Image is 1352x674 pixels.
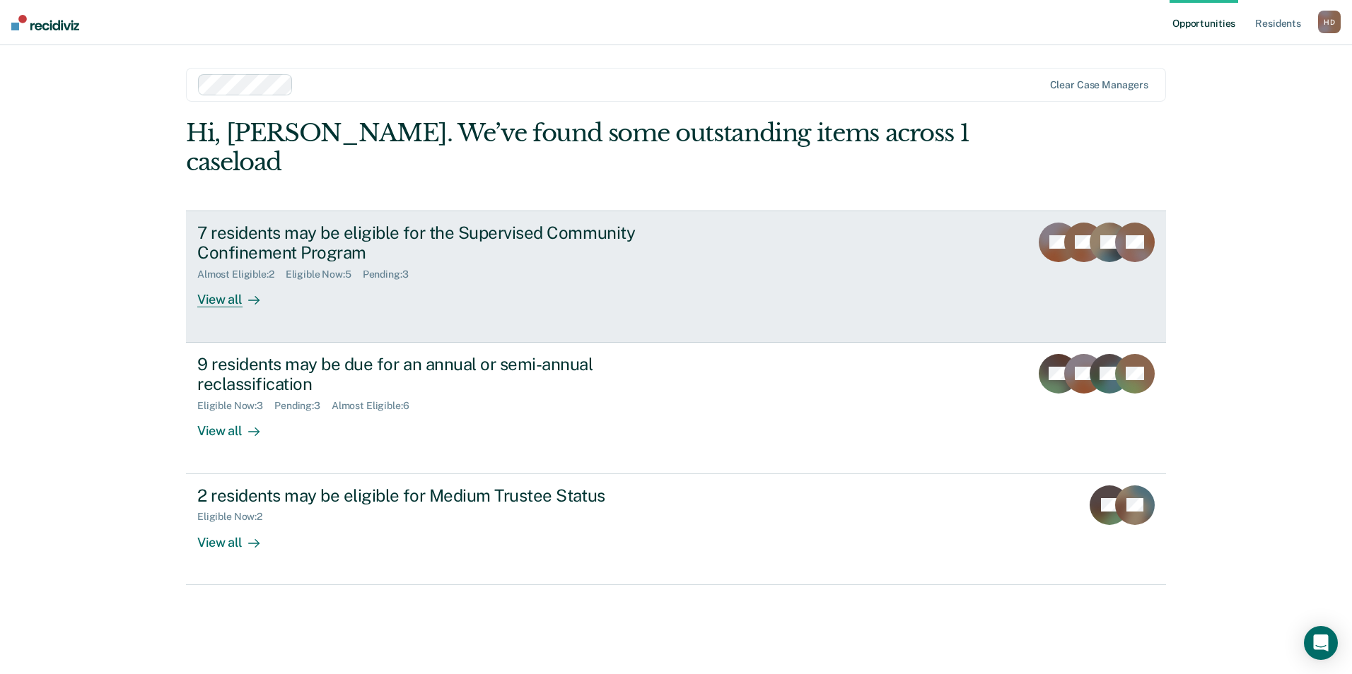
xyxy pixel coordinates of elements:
div: Eligible Now : 2 [197,511,274,523]
div: Clear case managers [1050,79,1148,91]
div: Almost Eligible : 6 [332,400,421,412]
a: 7 residents may be eligible for the Supervised Community Confinement ProgramAlmost Eligible:2Elig... [186,211,1166,343]
div: View all [197,523,276,550]
div: 2 residents may be eligible for Medium Trustee Status [197,485,694,506]
div: Pending : 3 [363,268,420,280]
a: 2 residents may be eligible for Medium Trustee StatusEligible Now:2View all [186,474,1166,585]
div: H D [1318,11,1341,33]
div: View all [197,280,276,308]
div: Open Intercom Messenger [1304,626,1338,660]
div: Hi, [PERSON_NAME]. We’ve found some outstanding items across 1 caseload [186,119,970,177]
div: Eligible Now : 3 [197,400,274,412]
a: 9 residents may be due for an annual or semi-annual reclassificationEligible Now:3Pending:3Almost... [186,343,1166,474]
div: Eligible Now : 5 [286,268,363,280]
img: Recidiviz [11,15,79,30]
div: 9 residents may be due for an annual or semi-annual reclassification [197,354,694,395]
div: Almost Eligible : 2 [197,268,286,280]
div: Pending : 3 [274,400,332,412]
div: 7 residents may be eligible for the Supervised Community Confinement Program [197,223,694,264]
button: HD [1318,11,1341,33]
div: View all [197,412,276,439]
